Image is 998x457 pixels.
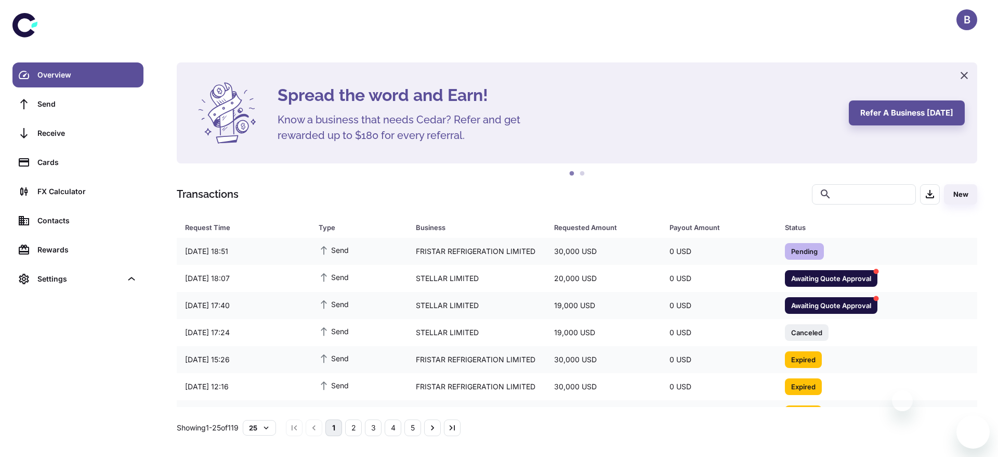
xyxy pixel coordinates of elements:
[37,186,137,197] div: FX Calculator
[12,62,143,87] a: Overview
[12,150,143,175] a: Cards
[12,237,143,262] a: Rewards
[37,215,137,226] div: Contacts
[444,420,461,436] button: Go to last page
[669,220,759,235] div: Payout Amount
[319,325,349,337] span: Send
[785,327,829,337] span: Canceled
[177,269,310,288] div: [DATE] 18:07
[546,377,661,397] div: 30,000 USD
[546,242,661,261] div: 30,000 USD
[408,404,546,424] div: JINAN RETEK INDUSTRIES
[785,381,822,391] span: Expired
[408,323,546,342] div: STELLAR LIMITED
[177,377,310,397] div: [DATE] 12:16
[177,422,239,434] p: Showing 1-25 of 119
[365,420,382,436] button: Go to page 3
[319,220,389,235] div: Type
[243,420,276,436] button: 25
[408,296,546,315] div: STELLAR LIMITED
[408,242,546,261] div: FRISTAR REFRIGERATION LIMITED
[177,404,310,424] div: [DATE] 10:54
[12,121,143,146] a: Receive
[408,269,546,288] div: STELLAR LIMITED
[546,404,661,424] div: 15,000 USD
[278,112,537,143] h5: Know a business that needs Cedar? Refer and get rewarded up to $180 for every referral.
[424,420,441,436] button: Go to next page
[325,420,342,436] button: page 1
[956,415,990,449] iframe: Button to launch messaging window
[785,220,934,235] span: Status
[546,350,661,370] div: 30,000 USD
[185,220,306,235] span: Request Time
[319,220,403,235] span: Type
[404,420,421,436] button: Go to page 5
[554,220,657,235] span: Requested Amount
[177,242,310,261] div: [DATE] 18:51
[661,242,777,261] div: 0 USD
[546,296,661,315] div: 19,000 USD
[12,179,143,204] a: FX Calculator
[385,420,401,436] button: Go to page 4
[177,323,310,342] div: [DATE] 17:24
[661,404,777,424] div: 0 USD
[319,271,349,283] span: Send
[554,220,644,235] div: Requested Amount
[661,269,777,288] div: 0 USD
[785,246,824,256] span: Pending
[177,350,310,370] div: [DATE] 15:26
[785,354,822,364] span: Expired
[177,186,239,202] h1: Transactions
[956,9,977,30] button: B
[12,92,143,117] a: Send
[37,157,137,168] div: Cards
[37,244,137,256] div: Rewards
[319,352,349,364] span: Send
[319,379,349,391] span: Send
[284,420,462,436] nav: pagination navigation
[37,273,122,285] div: Settings
[892,390,913,411] iframe: Close message
[661,377,777,397] div: 0 USD
[661,323,777,342] div: 0 USD
[37,128,137,139] div: Receive
[37,98,137,110] div: Send
[319,244,349,256] span: Send
[546,323,661,342] div: 19,000 USD
[546,269,661,288] div: 20,000 USD
[785,300,877,310] span: Awaiting Quote Approval
[785,273,877,283] span: Awaiting Quote Approval
[12,266,143,291] div: Settings
[37,69,137,81] div: Overview
[345,420,362,436] button: Go to page 2
[577,169,587,179] button: 2
[785,220,921,235] div: Status
[661,296,777,315] div: 0 USD
[177,296,310,315] div: [DATE] 17:40
[408,350,546,370] div: FRISTAR REFRIGERATION LIMITED
[319,407,349,418] span: Send
[12,208,143,233] a: Contacts
[319,298,349,310] span: Send
[849,100,965,125] button: Refer a business [DATE]
[669,220,772,235] span: Payout Amount
[185,220,293,235] div: Request Time
[278,83,836,108] h4: Spread the word and Earn!
[661,350,777,370] div: 0 USD
[408,377,546,397] div: FRISTAR REFRIGERATION LIMITED
[567,169,577,179] button: 1
[944,184,977,205] button: New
